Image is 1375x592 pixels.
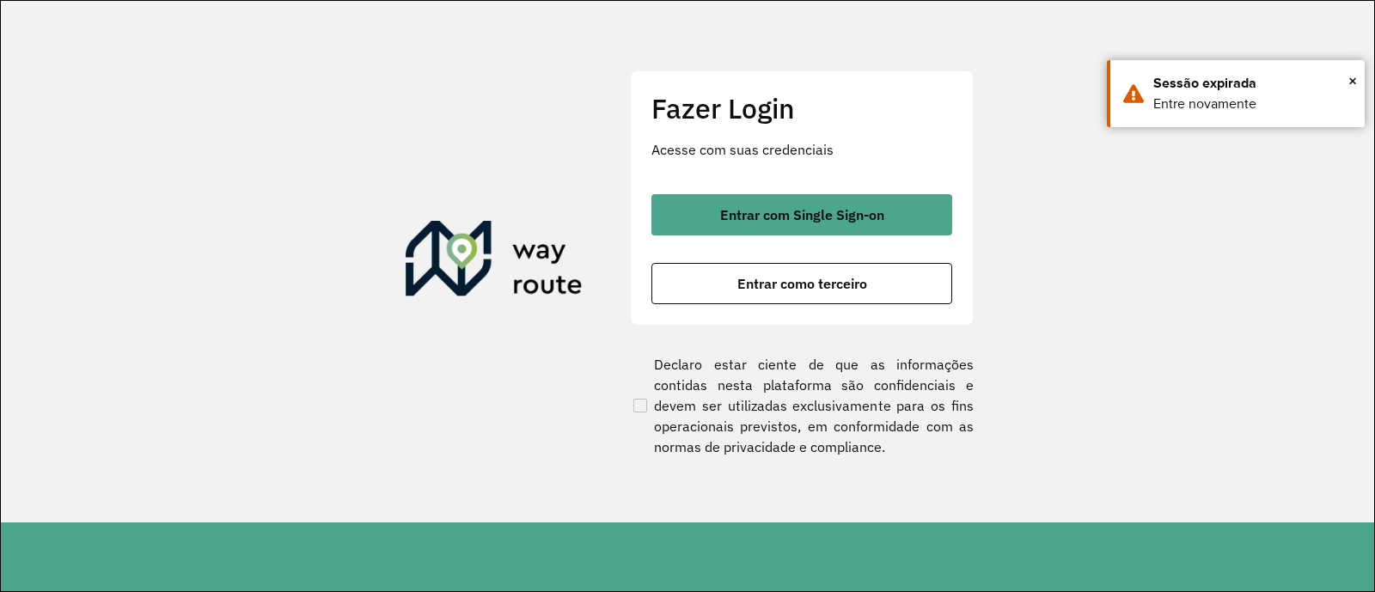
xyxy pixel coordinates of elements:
p: Acesse com suas credenciais [651,139,952,160]
img: Roteirizador AmbevTech [406,221,583,303]
h2: Fazer Login [651,92,952,125]
label: Declaro estar ciente de que as informações contidas nesta plataforma são confidenciais e devem se... [630,354,974,457]
button: Close [1348,68,1357,94]
span: × [1348,68,1357,94]
button: button [651,263,952,304]
div: Entre novamente [1153,94,1352,114]
div: Sessão expirada [1153,73,1352,94]
button: button [651,194,952,235]
span: Entrar como terceiro [737,277,867,290]
span: Entrar com Single Sign-on [720,208,884,222]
